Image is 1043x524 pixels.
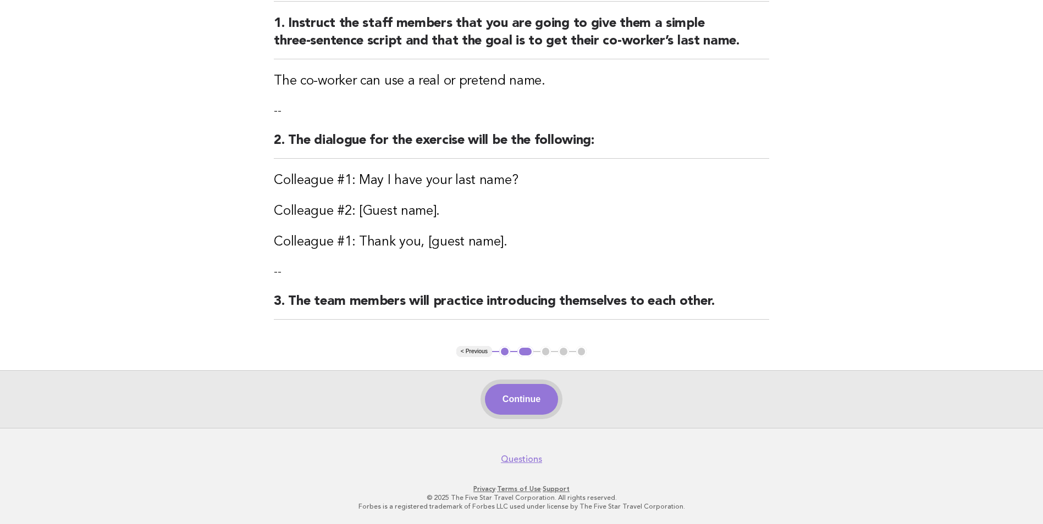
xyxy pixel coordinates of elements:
[497,485,541,493] a: Terms of Use
[274,203,769,220] h3: Colleague #2: [Guest name].
[274,73,769,90] h3: The co-worker can use a real or pretend name.
[185,484,858,493] p: · ·
[473,485,495,493] a: Privacy
[499,346,510,357] button: 1
[185,502,858,511] p: Forbes is a registered trademark of Forbes LLC used under license by The Five Star Travel Corpora...
[274,103,769,119] p: --
[543,485,570,493] a: Support
[456,346,492,357] button: < Previous
[274,264,769,280] p: --
[501,454,542,465] a: Questions
[485,384,558,415] button: Continue
[274,172,769,189] h3: Colleague #1: May I have your last name?
[517,346,533,357] button: 2
[274,293,769,320] h2: 3. The team members will practice introducing themselves to each other.
[274,132,769,159] h2: 2. The dialogue for the exercise will be the following:
[185,493,858,502] p: © 2025 The Five Star Travel Corporation. All rights reserved.
[274,233,769,251] h3: Colleague #1: Thank you, [guest name].
[274,15,769,59] h2: 1. Instruct the staff members that you are going to give them a simple three-sentence script and ...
